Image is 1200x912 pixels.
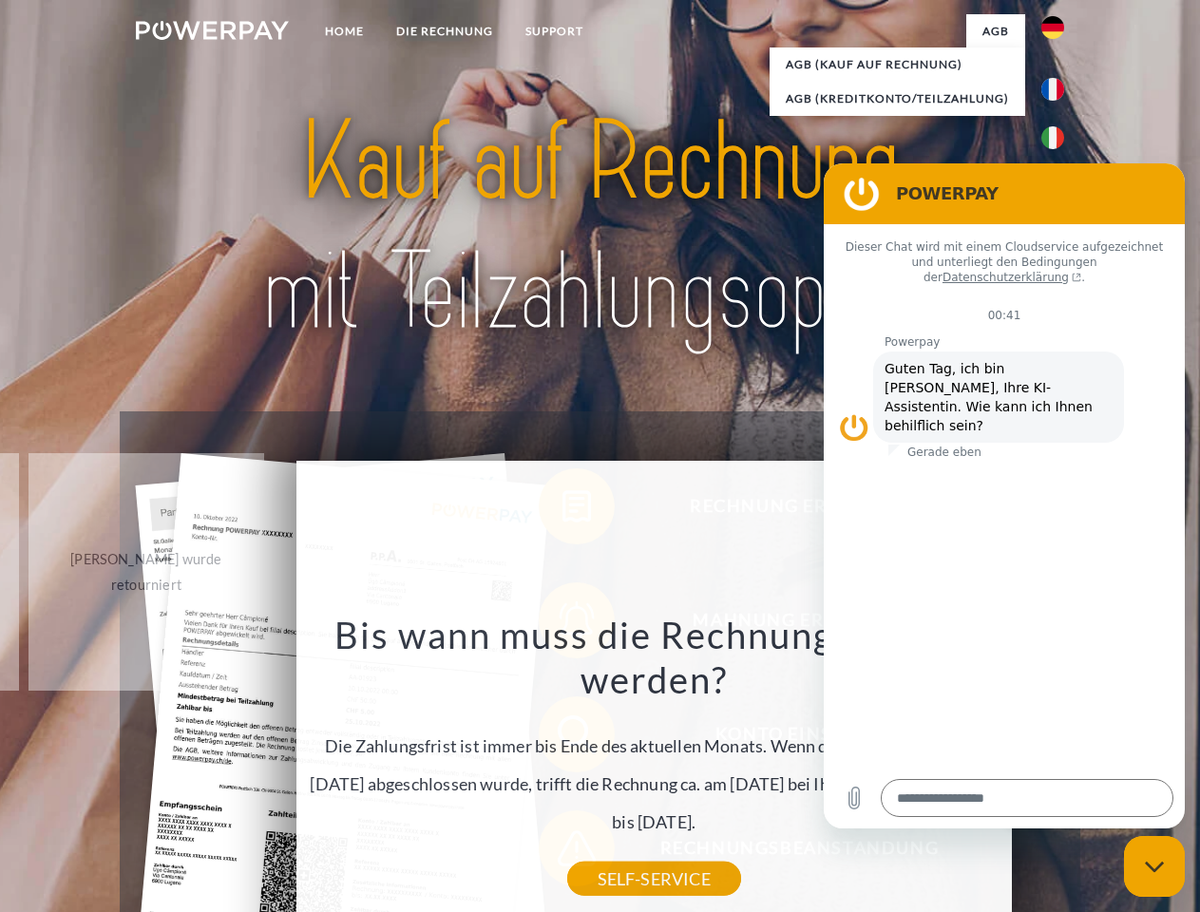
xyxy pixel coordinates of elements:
[181,91,1019,364] img: title-powerpay_de.svg
[309,14,380,48] a: Home
[1124,836,1185,897] iframe: Schaltfläche zum Öffnen des Messaging-Fensters; Konversation läuft
[567,862,741,896] a: SELF-SERVICE
[307,612,1000,703] h3: Bis wann muss die Rechnung bezahlt werden?
[824,163,1185,828] iframe: Messaging-Fenster
[509,14,600,48] a: SUPPORT
[380,14,509,48] a: DIE RECHNUNG
[40,546,254,598] div: [PERSON_NAME] wurde retourniert
[1041,78,1064,101] img: fr
[966,14,1025,48] a: agb
[1041,16,1064,39] img: de
[1041,126,1064,149] img: it
[307,612,1000,879] div: Die Zahlungsfrist ist immer bis Ende des aktuellen Monats. Wenn die Bestellung z.B. am [DATE] abg...
[770,82,1025,116] a: AGB (Kreditkonto/Teilzahlung)
[136,21,289,40] img: logo-powerpay-white.svg
[770,47,1025,82] a: AGB (Kauf auf Rechnung)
